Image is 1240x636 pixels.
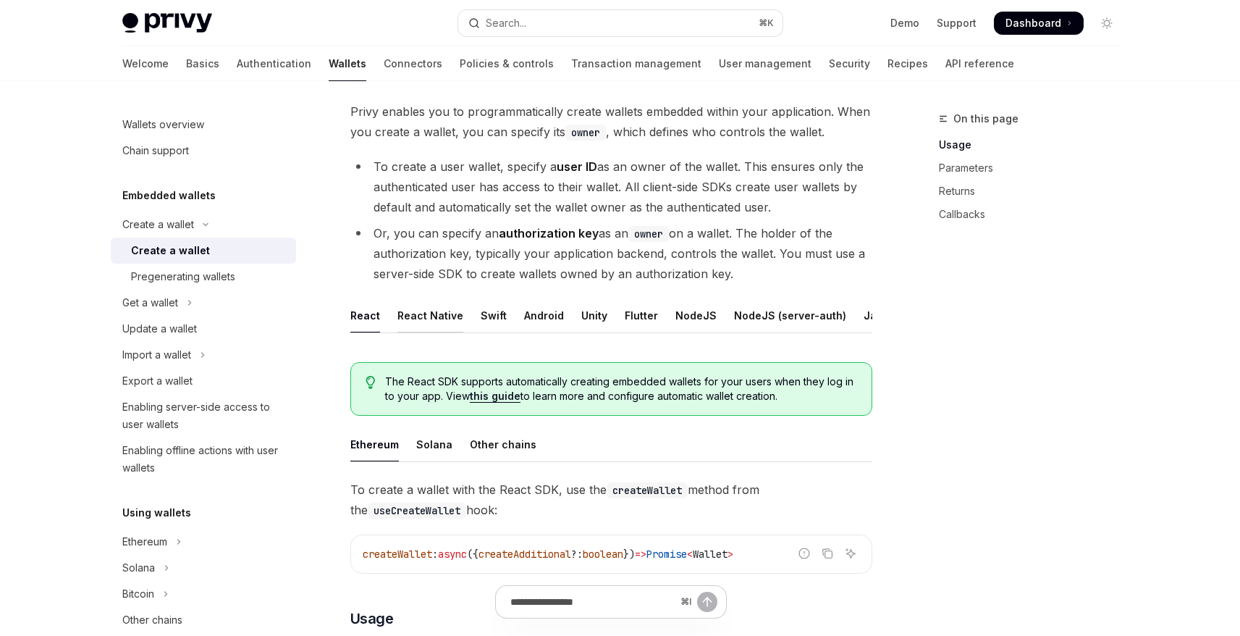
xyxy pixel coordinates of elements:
[499,226,599,240] strong: authorization key
[438,548,467,561] span: async
[122,504,191,522] h5: Using wallets
[122,216,194,233] div: Create a wallet
[397,298,463,332] div: React Native
[111,394,296,438] a: Enabling server-side access to user wallets
[111,316,296,342] a: Update a wallet
[111,529,296,555] button: Toggle Ethereum section
[623,548,635,561] span: })
[131,268,235,285] div: Pregenerating wallets
[111,138,296,164] a: Chain support
[329,46,366,81] a: Wallets
[111,238,296,264] a: Create a wallet
[510,586,675,618] input: Ask a question...
[122,142,189,159] div: Chain support
[524,298,564,332] div: Android
[122,320,197,338] div: Update a wallet
[841,544,860,563] button: Ask AI
[122,187,216,204] h5: Embedded wallets
[697,592,717,612] button: Send message
[734,298,846,332] div: NodeJS (server-auth)
[363,548,432,561] span: createWallet
[759,17,774,29] span: ⌘ K
[350,298,380,332] div: React
[385,375,856,403] span: The React SDK supports automatically creating embedded wallets for your users when they log in to...
[111,112,296,138] a: Wallets overview
[581,298,607,332] div: Unity
[481,298,507,332] div: Swift
[350,156,872,217] li: To create a user wallet, specify a as an owner of the wallet. This ensures only the authenticated...
[829,46,870,81] a: Security
[635,548,646,561] span: =>
[478,548,571,561] span: createAdditional
[571,548,583,561] span: ?:
[111,342,296,368] button: Toggle Import a wallet section
[122,559,155,577] div: Solana
[1005,16,1061,30] span: Dashboard
[111,290,296,316] button: Toggle Get a wallet section
[384,46,442,81] a: Connectors
[122,294,178,311] div: Get a wallet
[470,427,536,461] div: Other chains
[467,548,478,561] span: ({
[122,13,212,33] img: light logo
[186,46,219,81] a: Basics
[122,398,287,433] div: Enabling server-side access to user wallets
[111,212,296,238] button: Toggle Create a wallet section
[416,427,452,461] div: Solana
[350,480,872,520] span: To create a wallet with the React SDK, use the method from the hook:
[625,298,658,332] div: Flutter
[994,12,1084,35] a: Dashboard
[953,110,1018,127] span: On this page
[1095,12,1118,35] button: Toggle dark mode
[131,242,210,259] div: Create a wallet
[818,544,837,563] button: Copy the contents from the code block
[470,390,520,403] a: this guide
[122,585,154,603] div: Bitcoin
[939,203,1130,226] a: Callbacks
[122,46,169,81] a: Welcome
[557,159,597,174] strong: user ID
[460,46,554,81] a: Policies & controls
[565,125,606,141] code: owner
[675,298,717,332] div: NodeJS
[687,548,693,561] span: <
[122,346,191,364] div: Import a wallet
[122,611,182,629] div: Other chains
[583,548,623,561] span: boolean
[939,156,1130,180] a: Parameters
[890,16,919,30] a: Demo
[646,548,687,561] span: Promise
[693,548,727,561] span: Wallet
[945,46,1014,81] a: API reference
[111,438,296,481] a: Enabling offline actions with user wallets
[111,581,296,607] button: Toggle Bitcoin section
[719,46,811,81] a: User management
[111,607,296,633] a: Other chains
[350,101,872,142] span: Privy enables you to programmatically create wallets embedded within your application. When you c...
[122,533,167,551] div: Ethereum
[350,427,399,461] div: Ethereum
[939,133,1130,156] a: Usage
[864,298,889,332] div: Java
[937,16,977,30] a: Support
[795,544,814,563] button: Report incorrect code
[571,46,701,81] a: Transaction management
[727,548,733,561] span: >
[458,10,783,36] button: Open search
[122,442,287,477] div: Enabling offline actions with user wallets
[122,372,193,390] div: Export a wallet
[628,226,669,242] code: owner
[350,223,872,284] li: Or, you can specify an as an on a wallet. The holder of the authorization key, typically your app...
[607,482,688,498] code: createWallet
[122,116,204,133] div: Wallets overview
[486,14,526,32] div: Search...
[366,376,376,389] svg: Tip
[939,180,1130,203] a: Returns
[111,555,296,581] button: Toggle Solana section
[111,368,296,394] a: Export a wallet
[887,46,928,81] a: Recipes
[111,264,296,290] a: Pregenerating wallets
[432,548,438,561] span: :
[237,46,311,81] a: Authentication
[368,503,466,519] code: useCreateWallet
